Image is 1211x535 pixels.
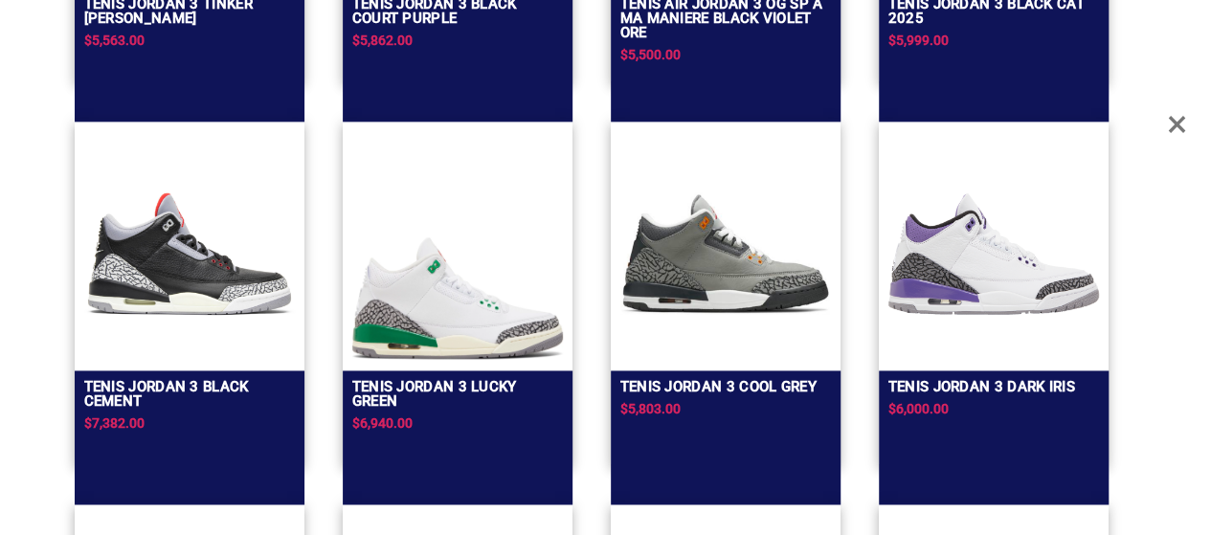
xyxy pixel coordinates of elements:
[611,120,841,464] a: Tenis Jordan 3 Cool GreyTenis Jordan 3 Cool Grey$5,803.00
[84,380,295,409] h2: Tenis Jordan 3 Black Cement
[620,401,681,416] span: $5,803.00
[1167,96,1187,153] span: Close Overlay
[352,237,563,358] img: Tenis Jordan 3 Lucky Green
[352,380,563,409] h2: Tenis Jordan 3 Lucky Green
[84,33,145,48] span: $5,563.00
[888,401,949,416] span: $6,000.00
[620,148,831,359] img: Tenis Jordan 3 Cool Grey
[84,415,145,431] span: $7,382.00
[888,148,1099,359] img: TENIS JORDAN 3 DARK IRIS
[75,120,304,464] a: Tenis Jordan 3 Black CementTenis Jordan 3 Black Cement$7,382.00
[84,148,295,359] img: Tenis Jordan 3 Black Cement
[620,380,817,394] h2: Tenis Jordan 3 Cool Grey
[352,33,413,48] span: $5,862.00
[352,415,413,431] span: $6,940.00
[888,380,1075,394] h2: TENIS JORDAN 3 DARK IRIS
[620,47,681,62] span: $5,500.00
[879,120,1109,464] a: TENIS JORDAN 3 DARK IRISTENIS JORDAN 3 DARK IRIS$6,000.00
[888,33,949,48] span: $5,999.00
[343,120,572,464] a: Tenis Jordan 3 Lucky GreenTenis Jordan 3 Lucky Green$6,940.00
